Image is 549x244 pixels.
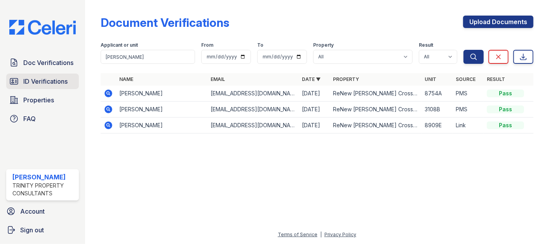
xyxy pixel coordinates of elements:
label: Property [313,42,334,48]
td: [DATE] [299,118,330,133]
td: Link [453,118,484,133]
a: Terms of Service [278,232,317,237]
span: Sign out [20,225,44,235]
label: Result [419,42,433,48]
td: [EMAIL_ADDRESS][DOMAIN_NAME] [207,102,299,118]
label: Applicant or unit [101,42,138,48]
span: ID Verifications [23,77,68,86]
span: Properties [23,95,54,105]
label: From [201,42,213,48]
a: Unit [425,76,436,82]
div: Pass [487,121,524,129]
img: CE_Logo_Blue-a8612792a0a2168367f1c8372b55b34899dd931a85d93a1a3d3e32e68fde9ad4.png [3,20,82,35]
a: Result [487,76,505,82]
span: Account [20,207,45,216]
div: Pass [487,105,524,113]
td: [PERSON_NAME] [116,102,207,118]
td: ReNew [PERSON_NAME] Crossing [330,118,422,133]
input: Search by name, email, or unit number [101,50,195,64]
td: [DATE] [299,102,330,118]
label: To [257,42,263,48]
td: PMS [453,86,484,102]
td: [EMAIL_ADDRESS][DOMAIN_NAME] [207,86,299,102]
td: [DATE] [299,86,330,102]
div: [PERSON_NAME] [12,172,76,182]
div: Trinity Property Consultants [12,182,76,197]
td: 8754A [422,86,453,102]
span: FAQ [23,114,36,123]
a: Email [211,76,225,82]
a: Date ▼ [302,76,321,82]
div: | [320,232,322,237]
td: PMS [453,102,484,118]
div: Document Verifications [101,16,229,30]
td: [PERSON_NAME] [116,86,207,102]
a: Privacy Policy [324,232,356,237]
td: ReNew [PERSON_NAME] Crossing [330,86,422,102]
a: Source [456,76,476,82]
a: Doc Verifications [6,55,79,70]
td: ReNew [PERSON_NAME] Crossing [330,102,422,118]
a: FAQ [6,111,79,126]
a: Name [119,76,133,82]
a: ID Verifications [6,74,79,89]
td: [EMAIL_ADDRESS][DOMAIN_NAME] [207,118,299,133]
a: Properties [6,92,79,108]
span: Doc Verifications [23,58,73,67]
a: Property [333,76,359,82]
td: [PERSON_NAME] [116,118,207,133]
a: Account [3,204,82,219]
a: Sign out [3,222,82,238]
a: Upload Documents [463,16,533,28]
td: 8909E [422,118,453,133]
td: 3108B [422,102,453,118]
div: Pass [487,90,524,97]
